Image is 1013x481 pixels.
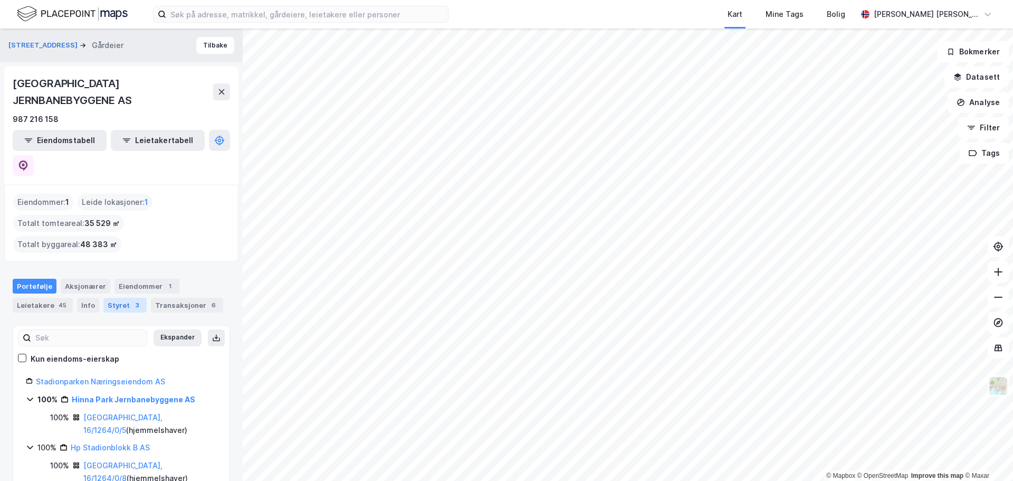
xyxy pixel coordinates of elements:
span: 1 [65,196,69,209]
input: Søk på adresse, matrikkel, gårdeiere, leietakere eller personer [166,6,448,22]
div: Styret [103,298,147,313]
button: Tilbake [196,37,234,54]
div: Leietakere [13,298,73,313]
div: Info [77,298,99,313]
div: [GEOGRAPHIC_DATA] JERNBANEBYGGENE AS [13,75,213,109]
div: 100% [37,393,58,406]
div: Bolig [827,8,845,21]
input: Søk [31,330,147,346]
img: logo.f888ab2527a4732fd821a326f86c7f29.svg [17,5,128,23]
div: Kun eiendoms-eierskap [31,353,119,365]
div: 45 [56,300,69,310]
div: Totalt tomteareal : [13,215,124,232]
a: OpenStreetMap [857,472,909,479]
div: Aksjonærer [61,279,110,294]
div: Kart [728,8,742,21]
div: Totalt byggareal : [13,236,121,253]
div: 100% [50,459,69,472]
iframe: Chat Widget [960,430,1013,481]
button: Datasett [944,67,1009,88]
div: Gårdeier [92,39,123,52]
div: 100% [50,411,69,424]
img: Z [988,376,1008,396]
div: Eiendommer : [13,194,73,211]
a: Stadionparken Næringseiendom AS [36,377,165,386]
button: Leietakertabell [111,130,205,151]
span: 48 383 ㎡ [80,238,117,251]
div: 3 [132,300,142,310]
a: Improve this map [911,472,963,479]
div: Portefølje [13,279,56,294]
div: Transaksjoner [151,298,223,313]
button: Eiendomstabell [13,130,107,151]
div: 6 [208,300,219,310]
a: Hp Stadionblokk B AS [71,443,150,452]
a: Hinna Park Jernbanebyggene AS [72,395,195,404]
div: Mine Tags [766,8,804,21]
div: ( hjemmelshaver ) [83,411,217,437]
div: Leide lokasjoner : [78,194,152,211]
a: [GEOGRAPHIC_DATA], 16/1264/0/5 [83,413,163,435]
div: 1 [165,281,175,291]
button: Analyse [948,92,1009,113]
button: Ekspander [154,329,202,346]
button: Filter [958,117,1009,138]
div: 987 216 158 [13,113,59,126]
div: 100% [37,441,56,454]
div: [PERSON_NAME] [PERSON_NAME] [874,8,979,21]
button: Tags [960,143,1009,164]
span: 35 529 ㎡ [84,217,120,230]
button: Bokmerker [938,41,1009,62]
div: Kontrollprogram for chat [960,430,1013,481]
div: Eiendommer [114,279,179,294]
a: Mapbox [826,472,855,479]
span: 1 [145,196,148,209]
button: [STREET_ADDRESS] [8,40,80,51]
